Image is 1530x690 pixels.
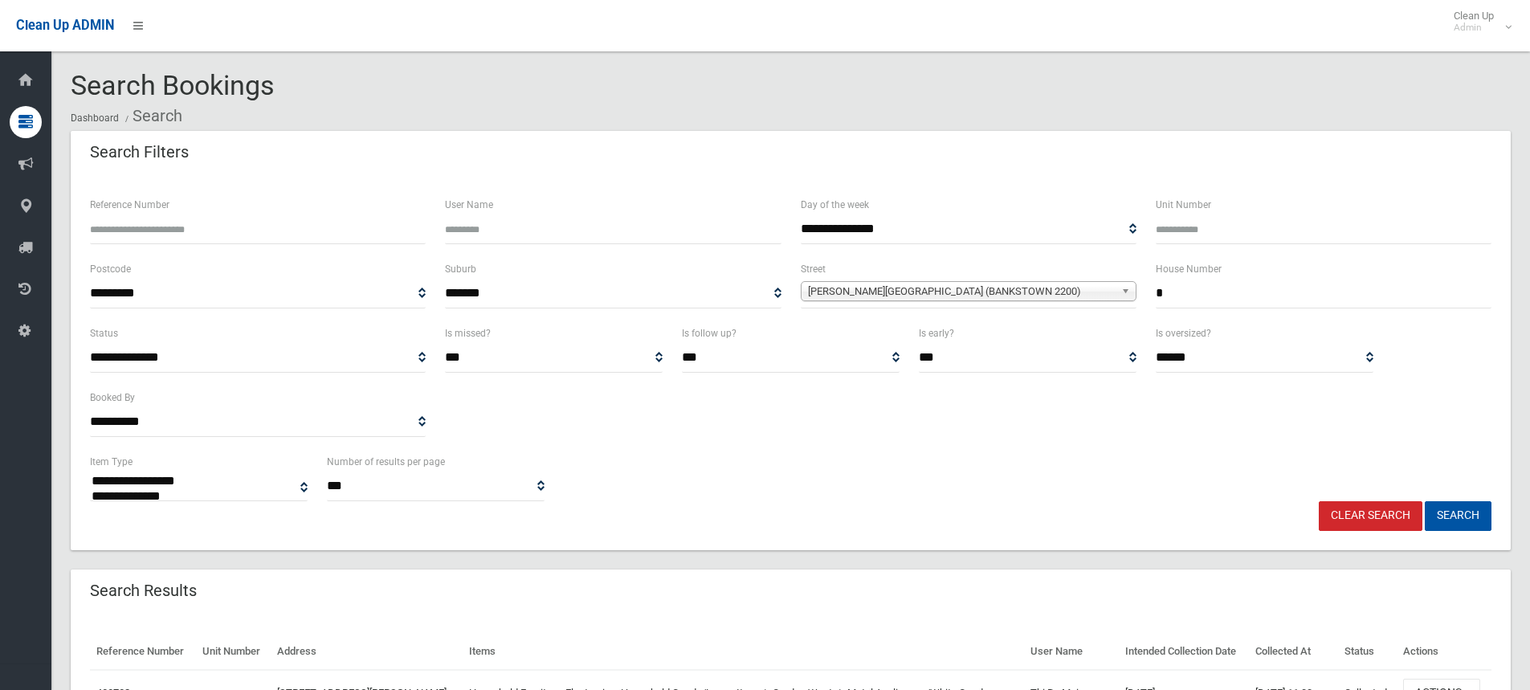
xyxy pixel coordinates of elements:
[90,634,196,670] th: Reference Number
[801,260,826,278] label: Street
[90,453,133,471] label: Item Type
[919,325,954,342] label: Is early?
[1319,501,1422,531] a: Clear Search
[1338,634,1397,670] th: Status
[90,325,118,342] label: Status
[1397,634,1491,670] th: Actions
[808,282,1115,301] span: [PERSON_NAME][GEOGRAPHIC_DATA] (BANKSTOWN 2200)
[1156,260,1222,278] label: House Number
[327,453,445,471] label: Number of results per page
[1446,10,1510,34] span: Clean Up
[1156,325,1211,342] label: Is oversized?
[445,260,476,278] label: Suburb
[801,196,869,214] label: Day of the week
[1024,634,1119,670] th: User Name
[1454,22,1494,34] small: Admin
[1425,501,1491,531] button: Search
[271,634,463,670] th: Address
[121,101,182,131] li: Search
[90,260,131,278] label: Postcode
[90,196,169,214] label: Reference Number
[1119,634,1249,670] th: Intended Collection Date
[1249,634,1338,670] th: Collected At
[463,634,1024,670] th: Items
[71,137,208,168] header: Search Filters
[1156,196,1211,214] label: Unit Number
[196,634,271,670] th: Unit Number
[682,325,736,342] label: Is follow up?
[445,325,491,342] label: Is missed?
[71,575,216,606] header: Search Results
[71,69,275,101] span: Search Bookings
[90,389,135,406] label: Booked By
[71,112,119,124] a: Dashboard
[445,196,493,214] label: User Name
[16,18,114,33] span: Clean Up ADMIN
